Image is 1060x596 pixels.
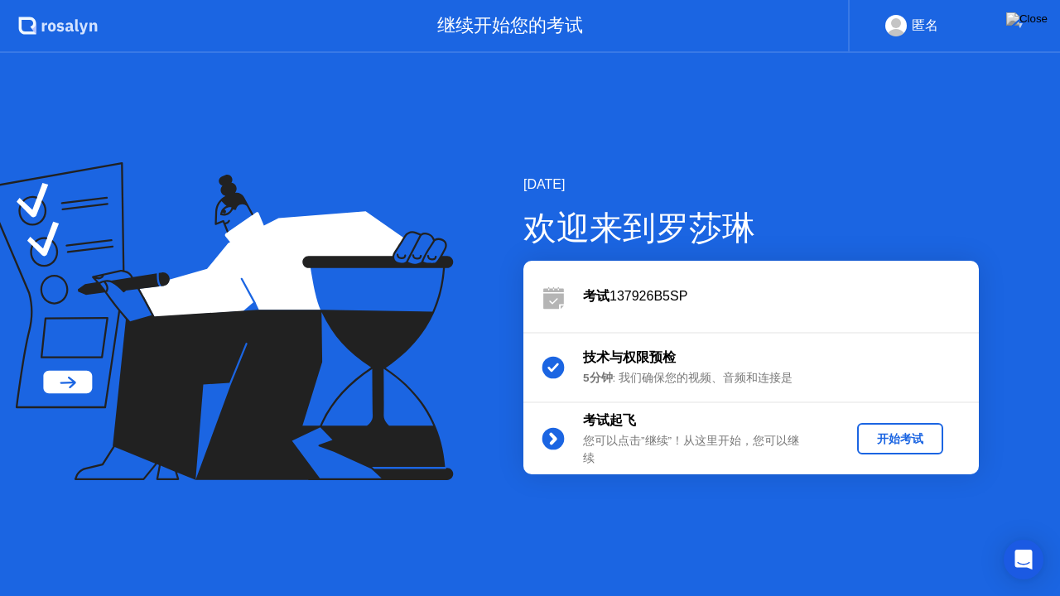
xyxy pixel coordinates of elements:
[1006,12,1048,26] img: Close
[583,286,979,306] div: 137926B5SP
[583,413,636,427] b: 考试起飞
[583,370,821,387] div: : 我们确保您的视频、音频和连接是
[583,289,609,303] b: 考试
[583,350,676,364] b: 技术与权限预检
[1004,540,1043,579] div: Open Intercom Messenger
[583,433,821,467] div: 您可以点击”继续”！从这里开始，您可以继续
[864,431,937,447] div: 开始考试
[857,423,943,454] button: 开始考试
[912,15,938,36] div: 匿名
[523,175,979,195] div: [DATE]
[523,203,979,252] div: 欢迎来到罗莎琳
[583,372,613,384] b: 5分钟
